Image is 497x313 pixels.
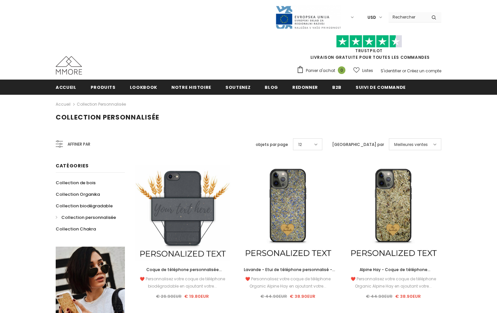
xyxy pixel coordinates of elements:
a: Javni Razpis [275,14,341,20]
img: Faites confiance aux étoiles pilotes [336,35,402,48]
a: Collection biodégradable [56,200,113,212]
a: Alpine Hay - Coque de téléphone personnalisée - Cadeau personnalisé [346,266,441,273]
div: ❤️ Personnalisez votre coque de téléphone biodégradable en ajoutant votre... [135,275,230,290]
span: Notre histoire [171,84,211,90]
input: Search Site [389,12,426,22]
a: Accueil [56,100,71,108]
span: € 19.80EUR [184,293,209,299]
a: TrustPilot [355,48,383,53]
a: Accueil [56,80,76,94]
a: Produits [91,80,116,94]
span: € 38.90EUR [290,293,315,299]
a: S'identifier [381,68,401,74]
a: Créez un compte [407,68,441,74]
span: Listes [362,67,373,74]
span: Collection Organika [56,191,100,197]
a: B2B [332,80,341,94]
span: soutenez [225,84,250,90]
span: Lookbook [130,84,157,90]
span: Alpine Hay - Coque de téléphone personnalisée - Cadeau personnalisé [355,267,432,280]
span: LIVRAISON GRATUITE POUR TOUTES LES COMMANDES [297,38,441,60]
span: Coque de téléphone personnalisée biodégradable - Noire [146,267,222,280]
span: 12 [298,141,302,148]
label: [GEOGRAPHIC_DATA] par [332,141,384,148]
span: Accueil [56,84,76,90]
a: Collection personnalisée [77,101,126,107]
a: Redonner [292,80,318,94]
span: 0 [338,66,345,74]
span: Catégories [56,162,89,169]
a: Collection Chakra [56,223,96,235]
span: USD [367,14,376,21]
span: Produits [91,84,116,90]
span: Suivi de commande [356,84,406,90]
a: Lookbook [130,80,157,94]
a: Blog [265,80,278,94]
a: Collection Organika [56,189,100,200]
a: Panier d'achat 0 [297,66,349,76]
span: Collection personnalisée [61,214,116,221]
a: soutenez [225,80,250,94]
span: Affiner par [68,141,90,148]
span: Panier d'achat [306,67,335,74]
span: or [402,68,406,74]
span: Meilleures ventes [394,141,428,148]
span: € 26.90EUR [156,293,182,299]
span: € 44.90EUR [260,293,287,299]
span: € 38.90EUR [395,293,421,299]
span: Lavande - Etui de téléphone personnalisé - Cadeau personnalisé [244,267,335,280]
span: Redonner [292,84,318,90]
img: Cas MMORE [56,56,82,75]
span: € 44.90EUR [366,293,393,299]
a: Lavande - Etui de téléphone personnalisé - Cadeau personnalisé [240,266,336,273]
a: Collection personnalisée [56,212,116,223]
a: Suivi de commande [356,80,406,94]
a: Listes [353,65,373,76]
span: Collection Chakra [56,226,96,232]
span: Blog [265,84,278,90]
span: Collection biodégradable [56,203,113,209]
div: ❤️ Personnalisez votre coque de téléphone Organic Alpine Hay en ajoutant votre... [346,275,441,290]
a: Collection de bois [56,177,96,189]
span: Collection personnalisée [56,113,159,122]
label: objets par page [256,141,288,148]
img: Javni Razpis [275,5,341,29]
div: ❤️ Personnalisez votre coque de téléphone Organic Alpine Hay en ajoutant votre... [240,275,336,290]
a: Notre histoire [171,80,211,94]
span: B2B [332,84,341,90]
a: Coque de téléphone personnalisée biodégradable - Noire [135,266,230,273]
span: Collection de bois [56,180,96,186]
